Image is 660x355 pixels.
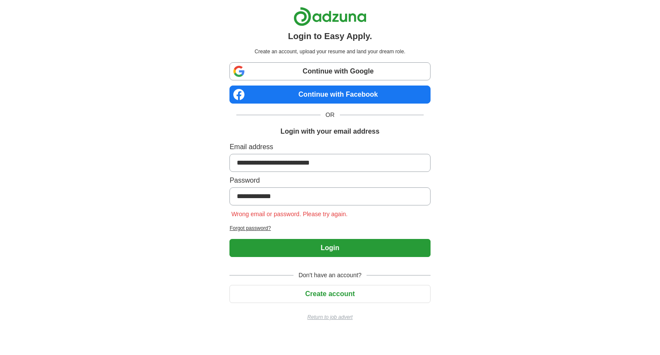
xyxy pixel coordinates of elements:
[288,30,372,43] h1: Login to Easy Apply.
[229,211,349,217] span: Wrong email or password. Please try again.
[229,239,430,257] button: Login
[229,62,430,80] a: Continue with Google
[229,224,430,232] a: Forgot password?
[229,285,430,303] button: Create account
[229,86,430,104] a: Continue with Facebook
[229,313,430,321] a: Return to job advert
[229,175,430,186] label: Password
[293,7,367,26] img: Adzuna logo
[293,271,367,280] span: Don't have an account?
[229,142,430,152] label: Email address
[321,110,340,119] span: OR
[281,126,379,137] h1: Login with your email address
[229,290,430,297] a: Create account
[231,48,428,55] p: Create an account, upload your resume and land your dream role.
